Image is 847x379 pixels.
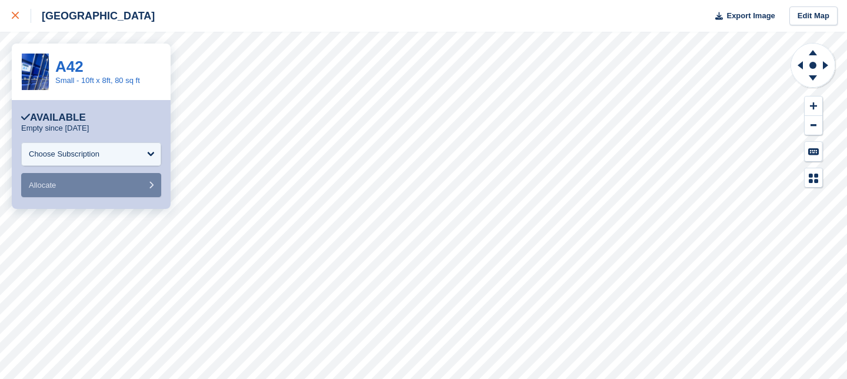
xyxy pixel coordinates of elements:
[789,6,838,26] a: Edit Map
[21,112,86,124] div: Available
[708,6,775,26] button: Export Image
[805,97,822,116] button: Zoom In
[55,58,84,75] a: A42
[21,173,161,197] button: Allocate
[29,148,99,160] div: Choose Subscription
[805,168,822,188] button: Map Legend
[21,124,89,133] p: Empty since [DATE]
[31,9,155,23] div: [GEOGRAPHIC_DATA]
[29,181,56,189] span: Allocate
[805,142,822,161] button: Keyboard Shortcuts
[22,54,49,89] img: IMG_1123.jpeg
[55,76,140,85] a: Small - 10ft x 8ft, 80 sq ft
[805,116,822,135] button: Zoom Out
[726,10,775,22] span: Export Image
